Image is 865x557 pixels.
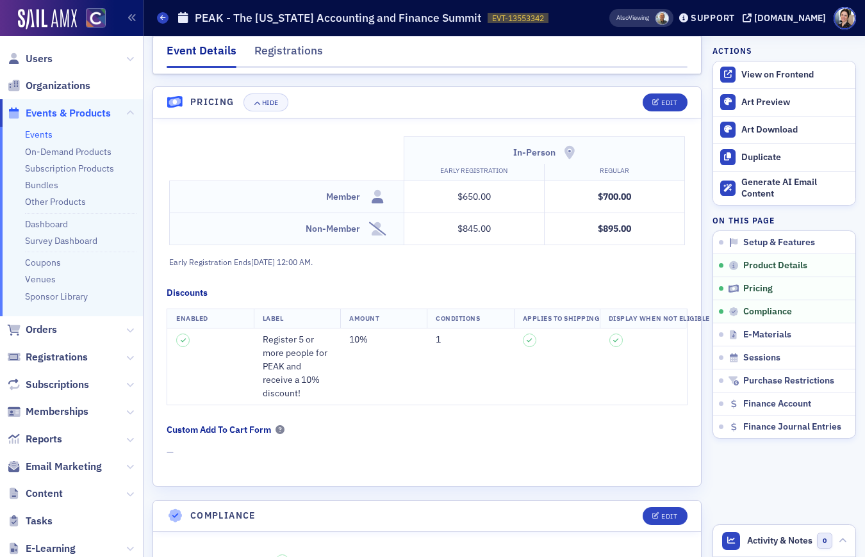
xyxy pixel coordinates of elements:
[254,309,340,328] th: Label
[26,432,62,446] span: Reports
[18,9,77,29] img: SailAMX
[26,79,90,93] span: Organizations
[243,93,288,111] button: Hide
[713,143,855,171] button: Duplicate
[26,378,89,392] span: Subscriptions
[254,42,323,66] div: Registrations
[7,514,53,528] a: Tasks
[427,328,513,405] td: 1
[167,42,236,68] div: Event Details
[26,52,53,66] span: Users
[25,291,88,302] a: Sponsor Library
[7,350,88,364] a: Registrations
[251,257,311,267] span: [DATE] 12:00 AM
[326,190,360,204] h4: Member
[349,334,368,345] span: 10%
[743,237,815,248] span: Setup & Features
[743,329,791,341] span: E-Materials
[661,513,677,520] div: Edit
[190,509,256,522] h4: Compliance
[616,13,629,22] div: Also
[7,487,63,501] a: Content
[713,61,855,88] a: View on Frontend
[26,323,57,337] span: Orders
[25,163,114,174] a: Subscription Products
[26,542,76,556] span: E-Learning
[190,95,235,109] h4: Pricing
[513,146,556,159] h4: In-Person
[25,196,86,207] a: Other Products
[713,171,855,206] button: Generate AI Email Content
[26,487,63,501] span: Content
[741,97,849,108] div: Art Preview
[598,223,631,234] span: $895.00
[340,309,427,328] th: Amount
[743,398,811,410] span: Finance Account
[741,69,849,81] div: View on Frontend
[713,45,752,56] h4: Actions
[743,283,773,295] span: Pricing
[167,446,688,459] span: —
[743,306,792,318] span: Compliance
[26,514,53,528] span: Tasks
[600,309,686,328] th: Display when not eligible
[25,257,61,268] a: Coupons
[167,286,208,300] div: Discounts
[262,99,279,106] div: Hide
[713,89,855,116] a: Art Preview
[26,405,88,419] span: Memberships
[754,12,826,24] div: [DOMAIN_NAME]
[817,533,833,549] span: 0
[77,8,106,30] a: View Homepage
[691,12,735,24] div: Support
[25,129,53,140] a: Events
[743,352,780,364] span: Sessions
[167,423,271,437] div: Custom Add To Cart Form
[427,309,513,328] th: Conditions
[514,309,600,328] th: Applies to shipping
[616,13,649,22] span: Viewing
[7,460,102,474] a: Email Marketing
[743,375,834,387] span: Purchase Restrictions
[492,13,544,24] span: EVT-13553342
[743,260,807,271] span: Product Details
[655,12,669,25] span: Derrol Moorhead
[7,52,53,66] a: Users
[457,223,491,234] span: $845.00
[26,350,88,364] span: Registrations
[25,146,111,157] a: On-Demand Products
[25,235,97,246] a: Survey Dashboard
[741,124,849,136] div: Art Download
[7,106,111,120] a: Events & Products
[747,534,812,547] span: Activity & Notes
[7,432,62,446] a: Reports
[743,13,830,22] button: [DOMAIN_NAME]
[167,309,254,328] th: Enabled
[7,405,88,419] a: Memberships
[713,214,856,226] h4: On this page
[643,507,687,525] button: Edit
[25,273,56,285] a: Venues
[743,421,841,433] span: Finance Journal Entries
[598,191,631,202] span: $700.00
[169,254,600,268] div: Early Registration Ends .
[661,99,677,106] div: Edit
[7,542,76,556] a: E-Learning
[544,164,684,181] th: Regular
[7,378,89,392] a: Subscriptions
[741,177,849,199] div: Generate AI Email Content
[86,8,106,28] img: SailAMX
[26,106,111,120] span: Events & Products
[7,79,90,93] a: Organizations
[7,323,57,337] a: Orders
[741,152,849,163] div: Duplicate
[25,179,58,191] a: Bundles
[713,116,855,143] a: Art Download
[26,460,102,474] span: Email Marketing
[306,222,360,236] h4: Non-Member
[25,218,68,230] a: Dashboard
[195,10,481,26] h1: PEAK - The [US_STATE] Accounting and Finance Summit
[834,7,856,29] span: Profile
[254,328,340,405] td: Register 5 or more people for PEAK and receive a 10% discount!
